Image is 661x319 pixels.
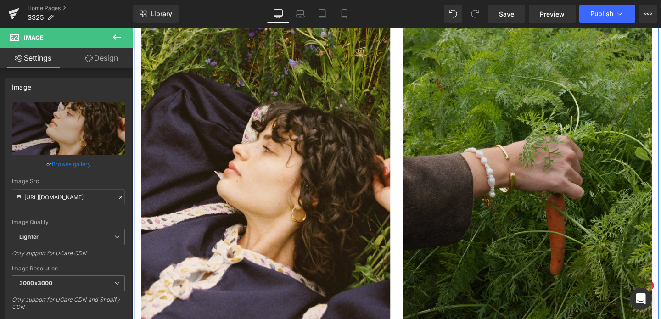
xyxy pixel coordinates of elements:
button: Undo [444,5,462,23]
span: Publish [590,10,613,17]
div: or [12,159,125,169]
a: Home Pages [28,5,133,12]
input: Link [12,189,125,205]
span: Save [499,9,514,19]
div: Image Resolution [12,265,125,272]
span: Preview [540,9,565,19]
a: New Library [133,5,179,23]
span: SS25 [28,14,44,21]
a: Tablet [311,5,333,23]
div: Only support for UCare CDN and Shopify CDN [12,296,125,317]
div: Image Quality [12,219,125,225]
b: Lighter [19,233,39,240]
a: Design [68,48,135,68]
div: Open Intercom Messenger [630,288,652,310]
div: Image Src [12,178,125,185]
span: Image [24,34,44,41]
b: 3000x3000 [19,280,52,286]
button: Publish [579,5,635,23]
a: Preview [529,5,576,23]
a: Desktop [267,5,289,23]
button: More [639,5,657,23]
button: Redo [466,5,484,23]
span: Library [151,10,172,18]
div: Only support for UCare CDN [12,250,125,263]
a: Browse gallery [52,156,91,172]
a: Laptop [289,5,311,23]
a: Mobile [333,5,355,23]
div: Image [12,78,31,91]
